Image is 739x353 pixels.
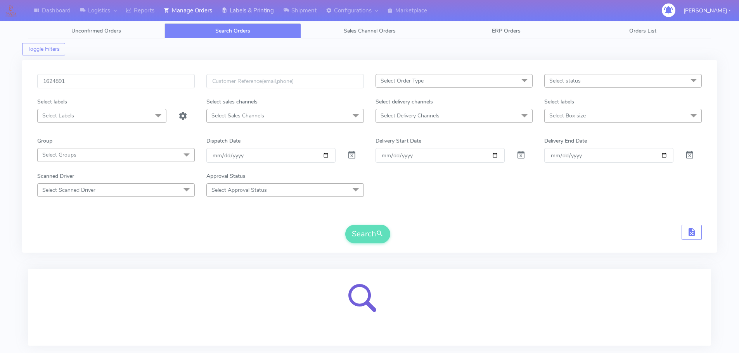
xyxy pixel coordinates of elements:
span: Search Orders [215,27,250,34]
input: Customer Reference(email,phone) [206,74,364,88]
span: Select Order Type [381,77,424,84]
span: Select Delivery Channels [381,112,440,119]
span: Select status [549,77,581,84]
label: Scanned Driver [37,172,74,180]
label: Dispatch Date [206,137,241,145]
span: ERP Orders [492,27,521,34]
ul: Tabs [28,23,711,38]
label: Select sales channels [206,98,258,106]
label: Select labels [37,98,67,106]
span: Select Approval Status [211,186,267,194]
button: Search [345,225,390,243]
img: search-loader.svg [341,278,399,336]
span: Select Labels [42,112,74,119]
button: Toggle Filters [22,43,65,55]
input: Order Id [37,74,195,88]
button: [PERSON_NAME] [678,3,737,19]
span: Sales Channel Orders [344,27,396,34]
span: Unconfirmed Orders [71,27,121,34]
label: Select labels [544,98,574,106]
label: Group [37,137,52,145]
label: Delivery Start Date [376,137,421,145]
label: Approval Status [206,172,246,180]
label: Delivery End Date [544,137,587,145]
span: Orders List [629,27,656,34]
label: Select delivery channels [376,98,433,106]
span: Select Groups [42,151,76,158]
span: Select Box size [549,112,586,119]
span: Select Sales Channels [211,112,264,119]
span: Select Scanned Driver [42,186,95,194]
